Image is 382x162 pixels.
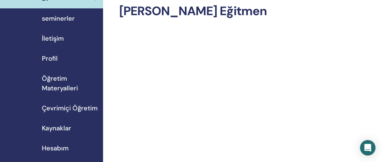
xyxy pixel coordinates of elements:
[42,14,75,23] span: seminerler
[360,140,376,156] div: Open Intercom Messenger
[119,4,335,19] h2: [PERSON_NAME] Eğitmen
[42,123,71,133] span: Kaynaklar
[42,74,98,93] span: Öğretim Materyalleri
[42,143,69,153] span: Hesabım
[42,34,64,43] span: İletişim
[42,54,58,63] span: Profil
[42,103,98,113] span: Çevrimiçi Öğretim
